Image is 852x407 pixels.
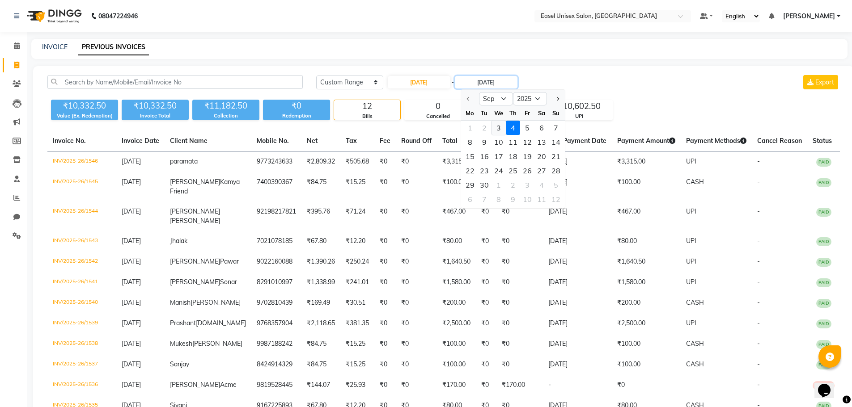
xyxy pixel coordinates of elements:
td: ₹2,500.00 [612,313,681,334]
div: Monday, September 29, 2025 [463,178,477,192]
div: Sunday, October 5, 2025 [549,178,563,192]
td: 9819528445 [251,375,301,395]
div: Monday, September 8, 2025 [463,135,477,149]
td: ₹144.07 [301,375,340,395]
span: [DOMAIN_NAME] [196,319,246,327]
td: ₹505.68 [340,151,374,172]
div: 30 [477,178,492,192]
td: 9768357904 [251,313,301,334]
div: Value (Ex. Redemption) [51,112,118,120]
td: ₹169.49 [301,293,340,313]
td: 92198217821 [251,201,301,231]
span: - [757,207,760,215]
td: ₹1,640.50 [612,252,681,272]
div: Redemption [263,112,330,120]
span: UPI [686,257,696,265]
td: ₹0 [496,252,543,272]
td: INV/2025-26/1539 [47,313,116,334]
div: 16 [477,149,492,164]
td: ₹0 [396,354,437,375]
img: logo [23,4,84,29]
div: Monday, October 6, 2025 [463,192,477,206]
span: UPI [686,157,696,165]
td: ₹0 [476,293,496,313]
td: ₹250.24 [340,252,374,272]
span: - [757,360,760,368]
div: Friday, September 12, 2025 [520,135,534,149]
td: [DATE] [543,272,612,293]
div: Sunday, September 7, 2025 [549,121,563,135]
span: paramata [170,157,198,165]
span: Round Off [401,137,432,145]
td: ₹1,640.50 [437,252,476,272]
div: Wednesday, October 1, 2025 [492,178,506,192]
div: Thursday, September 25, 2025 [506,164,520,178]
td: INV/2025-26/1536 [47,375,116,395]
td: ₹0 [396,334,437,354]
span: [DATE] [122,340,141,348]
div: 29 [463,178,477,192]
select: Select month [479,92,513,105]
span: [PERSON_NAME] [170,207,220,215]
td: ₹100.00 [437,334,476,354]
div: Saturday, October 4, 2025 [534,178,549,192]
td: ₹3,315.00 [437,151,476,172]
div: 23 [477,164,492,178]
td: ₹395.76 [301,201,340,231]
div: 25 [506,164,520,178]
div: Collection [192,112,259,120]
span: - [757,178,760,186]
span: Jhalak [170,237,187,245]
td: ₹0 [476,313,496,334]
td: ₹1,580.00 [437,272,476,293]
span: [PERSON_NAME] [191,298,241,306]
td: ₹0 [476,252,496,272]
span: - [451,78,454,87]
td: ₹15.25 [340,172,374,201]
span: [DATE] [122,207,141,215]
td: ₹0 [374,252,396,272]
span: [DATE] [122,178,141,186]
span: Invoice Date [122,137,159,145]
td: ₹0 [476,375,496,395]
button: Next month [553,92,561,106]
div: 11 [506,135,520,149]
span: [PERSON_NAME] [170,178,220,186]
span: [DATE] [122,298,141,306]
div: Invoice Total [122,112,189,120]
td: ₹467.00 [612,201,681,231]
div: 28 [549,164,563,178]
iframe: chat widget [814,371,843,398]
td: ₹0 [496,201,543,231]
span: Manish [170,298,191,306]
td: INV/2025-26/1540 [47,293,116,313]
span: - [757,340,760,348]
span: [DATE] [122,360,141,368]
div: 26 [520,164,534,178]
div: Thursday, October 9, 2025 [506,192,520,206]
td: INV/2025-26/1541 [47,272,116,293]
div: Tuesday, September 16, 2025 [477,149,492,164]
span: Payment Methods [686,137,746,145]
div: Saturday, September 27, 2025 [534,164,549,178]
span: Payment Amount [617,137,675,145]
select: Select year [513,92,547,105]
div: Bills [334,113,400,120]
span: Total [442,137,458,145]
div: Wednesday, September 3, 2025 [492,121,506,135]
td: ₹0 [476,334,496,354]
div: Tuesday, September 9, 2025 [477,135,492,149]
div: Monday, September 22, 2025 [463,164,477,178]
div: 14 [549,135,563,149]
td: ₹25.93 [340,375,374,395]
span: - [757,298,760,306]
td: ₹0 [496,293,543,313]
div: 3 [492,121,506,135]
td: 9987188242 [251,334,301,354]
span: [PERSON_NAME] [170,278,220,286]
span: PAID [816,319,831,328]
span: CASH [686,360,704,368]
a: PREVIOUS INVOICES [78,39,149,55]
div: 8 [463,135,477,149]
div: 12 [549,192,563,206]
